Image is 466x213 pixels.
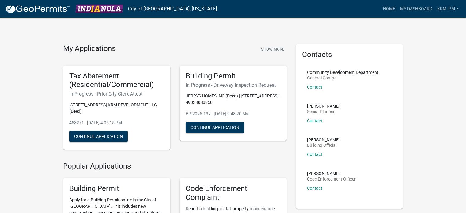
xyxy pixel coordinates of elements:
a: Contact [307,85,322,89]
button: Continue Application [186,122,244,133]
h6: In Progress - Driveway Inspection Request [186,82,281,88]
p: [PERSON_NAME] [307,171,356,176]
h5: Building Permit [69,184,164,193]
p: [PERSON_NAME] [307,138,340,142]
a: Home [381,3,398,15]
button: Continue Application [69,131,128,142]
a: Contact [307,186,322,191]
h6: In Progress - Prior City Clerk Attest [69,91,164,97]
a: Contact [307,118,322,123]
h5: Building Permit [186,72,281,81]
p: Building Official [307,143,340,147]
a: My Dashboard [398,3,435,15]
p: [PERSON_NAME] [307,104,340,108]
p: General Contact [307,76,378,80]
p: Senior Planner [307,109,340,114]
p: BP-2025-137 - [DATE] 9:48:20 AM [186,111,281,117]
h4: My Applications [63,44,116,53]
p: Code Enforcement Officer [307,177,356,181]
p: JERRYS HOMES INC (Deed) | [STREET_ADDRESS] | 49038080350 [186,93,281,106]
a: City of [GEOGRAPHIC_DATA], [US_STATE] [128,4,217,14]
h5: Contacts [302,50,397,59]
p: [STREET_ADDRESS] KRM DEVELOPMENT LLC (Deed) [69,102,164,115]
a: Contact [307,152,322,157]
a: KRM IPM [435,3,461,15]
img: City of Indianola, Iowa [75,5,123,13]
h4: Popular Applications [63,162,287,171]
button: Show More [259,44,287,54]
h5: Tax Abatement (Residential/Commercial) [69,72,164,89]
p: Community Development Department [307,70,378,74]
h5: Code Enforcement Complaint [186,184,281,202]
p: 458271 - [DATE] 4:05:15 PM [69,120,164,126]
